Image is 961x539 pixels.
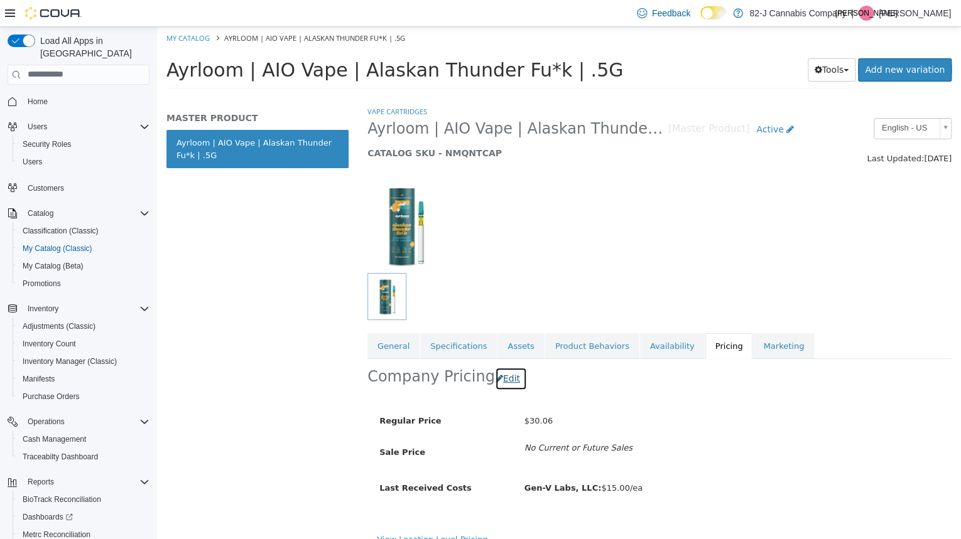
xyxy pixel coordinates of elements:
span: Ayrloom | AIO Vape | Alaskan Thunder Fu*k | .5G [210,92,511,112]
span: Dashboards [18,510,149,525]
a: Adjustments (Classic) [18,319,100,334]
span: Purchase Orders [18,389,149,404]
button: Users [13,153,155,171]
a: My Catalog (Beta) [18,259,89,274]
a: Specifications [263,306,340,333]
span: Classification (Classic) [18,223,149,238]
span: Home [23,93,149,109]
button: Tools [651,31,699,55]
button: Catalog [3,205,155,222]
a: English - US [717,91,795,112]
a: Manifests [18,371,60,387]
span: Inventory [28,304,58,314]
a: Security Roles [18,137,76,152]
span: $15.00/ea [367,456,486,466]
a: Assets [340,306,387,333]
span: [PERSON_NAME] [835,6,898,21]
span: Traceabilty Dashboard [18,449,149,464]
span: Home [28,97,48,107]
button: Inventory [23,301,63,316]
a: View Location Level Pricing [220,508,330,517]
span: English - US [717,92,778,111]
a: Vape Cartridges [210,80,270,89]
span: Operations [28,417,65,427]
button: Promotions [13,275,155,292]
a: Availability [483,306,548,333]
span: My Catalog (Beta) [18,259,149,274]
a: Cash Management [18,432,91,447]
button: Users [3,118,155,136]
span: Ayrloom | AIO Vape | Alaskan Thunder Fu*k | .5G [67,6,248,16]
a: Traceabilty Dashboard [18,449,103,464]
input: Dark Mode [700,6,727,19]
span: Inventory Manager (Classic) [23,356,117,366]
span: Inventory Count [23,339,76,349]
button: My Catalog (Beta) [13,257,155,275]
button: Home [3,92,155,110]
button: Users [23,119,52,134]
a: Promotions [18,276,66,291]
span: Manifests [23,374,55,384]
img: Cova [25,7,82,19]
a: BioTrack Reconciliation [18,492,106,507]
span: Manifests [18,371,149,387]
span: Ayrloom | AIO Vape | Alaskan Thunder Fu*k | .5G [9,32,466,54]
a: Users [18,154,47,169]
button: Inventory Count [13,335,155,353]
button: Reports [3,473,155,491]
a: Classification (Classic) [18,223,104,238]
a: Home [23,94,53,109]
span: Inventory Count [18,336,149,351]
a: Customers [23,181,69,196]
span: Promotions [18,276,149,291]
a: General [210,306,263,333]
h2: Company Pricing [210,340,338,360]
span: [DATE] [767,127,795,136]
span: Operations [23,414,149,429]
span: Adjustments (Classic) [23,321,95,331]
img: 150 [210,152,286,246]
span: Users [23,157,42,167]
span: Security Roles [18,137,149,152]
button: Operations [23,414,70,429]
a: Dashboards [18,510,78,525]
button: Catalog [23,206,58,221]
span: My Catalog (Classic) [18,241,149,256]
a: Purchase Orders [18,389,85,404]
span: Active [599,97,626,107]
span: Regular Price [222,389,284,398]
span: Sale Price [222,420,268,430]
a: Inventory Count [18,336,81,351]
a: Active [592,91,644,114]
span: Customers [28,183,64,193]
i: No Current or Future Sales [367,416,475,425]
button: BioTrack Reconciliation [13,491,155,508]
button: Traceabilty Dashboard [13,448,155,466]
div: Jania Adams [859,6,874,21]
a: Feedback [632,1,695,26]
span: Adjustments (Classic) [18,319,149,334]
a: Pricing [548,306,596,333]
span: Last Received Costs [222,456,315,466]
span: Load All Apps in [GEOGRAPHIC_DATA] [35,35,149,60]
button: Security Roles [13,136,155,153]
button: Manifests [13,370,155,388]
span: Reports [23,474,149,489]
button: My Catalog (Classic) [13,240,155,257]
p: 82-J Cannabis Company [749,6,846,21]
span: Customers [23,179,149,195]
span: My Catalog (Classic) [23,243,92,253]
h5: CATALOG SKU - NMQNTCAP [210,120,644,132]
a: My Catalog [9,6,53,16]
button: Reports [23,474,59,489]
p: [PERSON_NAME] [879,6,951,21]
button: Inventory Manager (Classic) [13,353,155,370]
span: Feedback [652,7,690,19]
span: Inventory [23,301,149,316]
small: [Master Product] [511,97,593,107]
a: Add new variation [701,31,795,55]
b: Gen-V Labs, LLC: [367,456,445,466]
button: Inventory [3,300,155,318]
span: Catalog [23,206,149,221]
span: Dashboards [23,512,73,522]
